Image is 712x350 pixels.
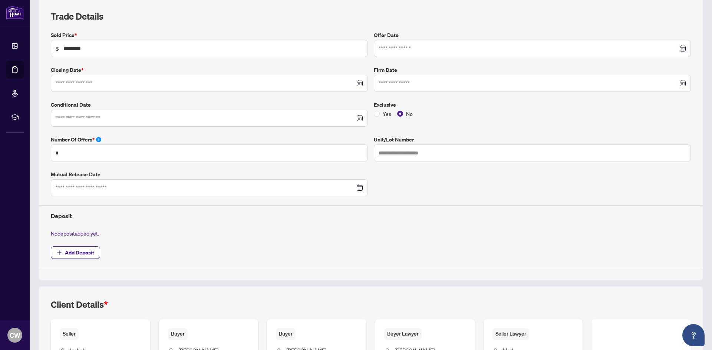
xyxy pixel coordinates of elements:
label: Number of offers [51,136,368,144]
button: Add Deposit [51,246,100,259]
span: info-circle [96,137,101,142]
span: Buyer [168,328,188,340]
span: CW [10,330,20,340]
span: Buyer Lawyer [384,328,422,340]
label: Unit/Lot Number [374,136,691,144]
label: Closing Date [51,66,368,74]
label: Offer Date [374,31,691,39]
label: Mutual Release Date [51,170,368,179]
h2: Client Details [51,299,108,310]
span: plus [57,250,62,255]
h2: Trade Details [51,10,691,22]
label: Firm Date [374,66,691,74]
img: logo [6,6,24,19]
span: $ [56,44,59,53]
span: No [403,110,416,118]
label: Sold Price [51,31,368,39]
span: No deposit added yet. [51,230,99,237]
h4: Deposit [51,211,691,220]
label: Exclusive [374,101,691,109]
span: Seller [60,328,79,340]
span: Seller Lawyer [492,328,529,340]
span: Yes [380,110,394,118]
button: Open asap [682,324,705,346]
span: Buyer [276,328,296,340]
span: Add Deposit [65,247,94,259]
label: Conditional Date [51,101,368,109]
